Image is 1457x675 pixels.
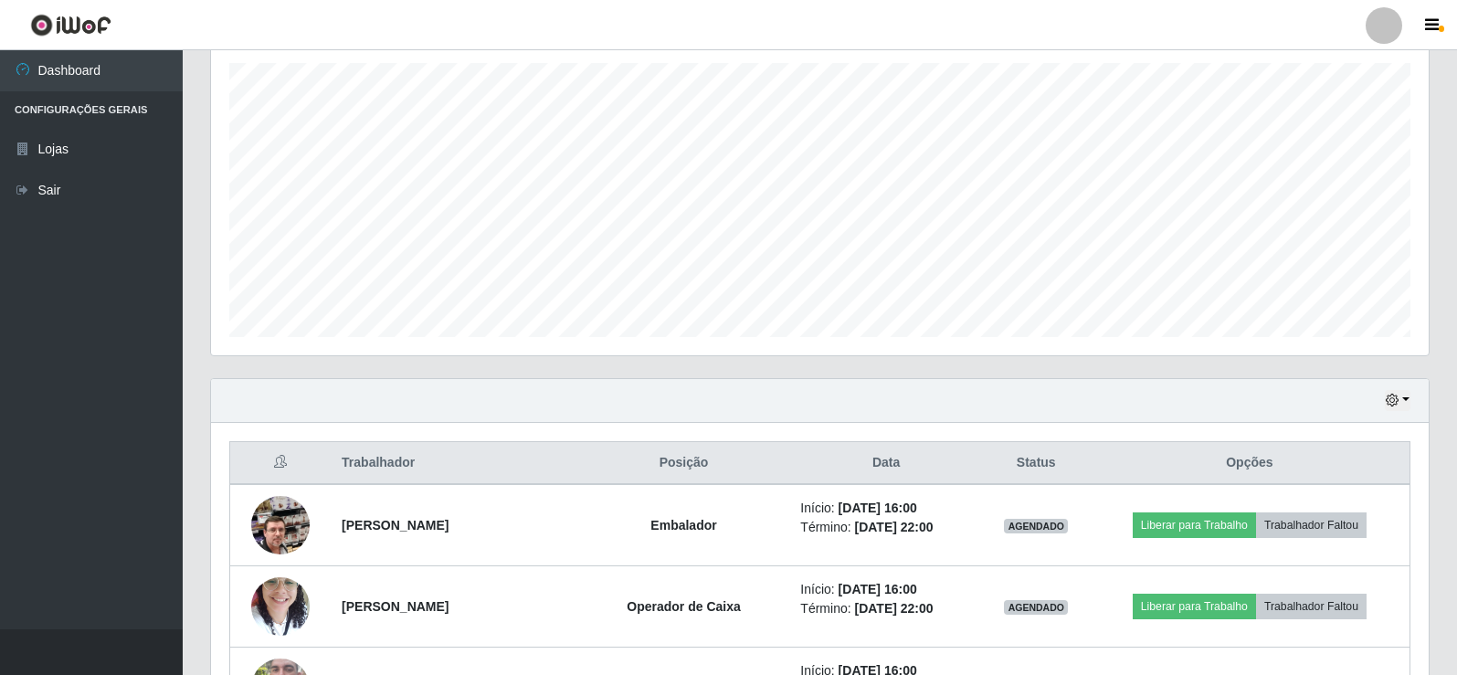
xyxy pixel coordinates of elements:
[1004,519,1068,533] span: AGENDADO
[331,442,578,485] th: Trabalhador
[627,599,741,614] strong: Operador de Caixa
[839,501,917,515] time: [DATE] 16:00
[1133,594,1256,619] button: Liberar para Trabalho
[1090,442,1410,485] th: Opções
[650,518,716,533] strong: Embalador
[854,601,933,616] time: [DATE] 22:00
[1256,594,1367,619] button: Trabalhador Faltou
[1004,600,1068,615] span: AGENDADO
[30,14,111,37] img: CoreUI Logo
[854,520,933,534] time: [DATE] 22:00
[251,567,310,645] img: 1739952008601.jpeg
[983,442,1090,485] th: Status
[800,580,971,599] li: Início:
[1256,512,1367,538] button: Trabalhador Faltou
[839,582,917,596] time: [DATE] 16:00
[342,599,449,614] strong: [PERSON_NAME]
[800,599,971,618] li: Término:
[800,518,971,537] li: Término:
[789,442,982,485] th: Data
[1133,512,1256,538] button: Liberar para Trabalho
[800,499,971,518] li: Início:
[342,518,449,533] strong: [PERSON_NAME]
[578,442,790,485] th: Posição
[251,473,310,577] img: 1699235527028.jpeg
